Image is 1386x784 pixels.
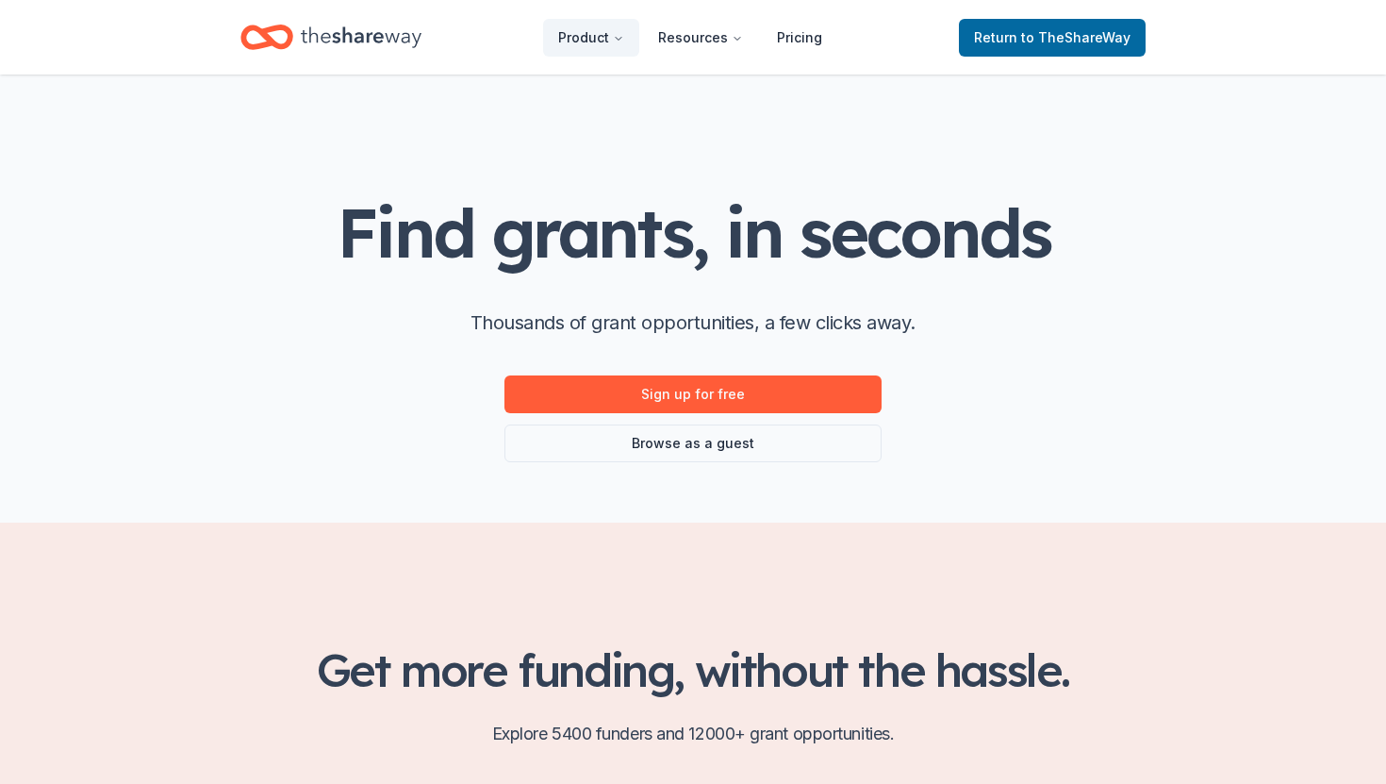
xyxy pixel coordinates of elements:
a: Returnto TheShareWay [959,19,1146,57]
span: Return [974,26,1130,49]
nav: Main [543,15,837,59]
a: Sign up for free [504,375,882,413]
a: Browse as a guest [504,425,882,462]
h2: Get more funding, without the hassle. [240,643,1146,696]
a: Pricing [762,19,837,57]
span: to TheShareWay [1021,29,1130,45]
h1: Find grants, in seconds [337,195,1049,270]
a: Home [240,15,421,59]
p: Explore 5400 funders and 12000+ grant opportunities. [240,719,1146,749]
button: Resources [643,19,758,57]
p: Thousands of grant opportunities, a few clicks away. [470,308,916,338]
button: Product [543,19,639,57]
